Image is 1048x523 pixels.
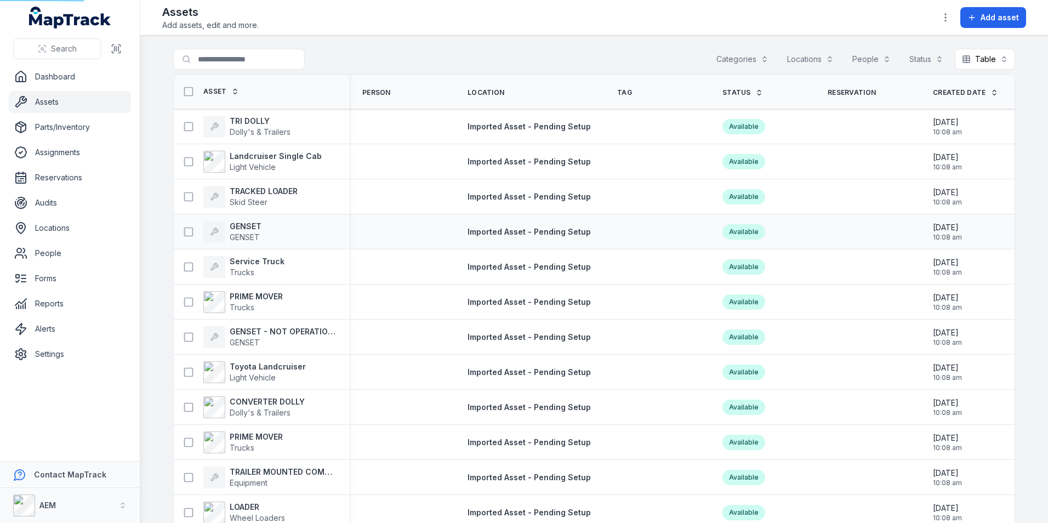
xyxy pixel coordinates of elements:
[203,221,261,243] a: GENSETGENSET
[722,189,765,204] div: Available
[933,152,962,172] time: 20/08/2025, 10:08:45 am
[230,162,276,172] span: Light Vehicle
[230,396,305,407] strong: CONVERTER DOLLY
[933,503,962,514] span: [DATE]
[933,479,962,487] span: 10:08 am
[468,508,591,517] span: Imported Asset - Pending Setup
[933,433,962,444] span: [DATE]
[230,303,254,312] span: Trucks
[468,191,591,202] a: Imported Asset - Pending Setup
[902,49,950,70] button: Status
[722,119,765,134] div: Available
[722,224,765,240] div: Available
[933,198,962,207] span: 10:08 am
[933,233,962,242] span: 10:08 am
[203,431,283,453] a: PRIME MOVERTrucks
[722,88,751,97] span: Status
[933,187,962,198] span: [DATE]
[468,192,591,201] span: Imported Asset - Pending Setup
[203,186,298,208] a: TRACKED LOADERSkid Steer
[933,222,962,233] span: [DATE]
[468,226,591,237] a: Imported Asset - Pending Setup
[34,470,106,479] strong: Contact MapTrack
[468,332,591,342] span: Imported Asset - Pending Setup
[230,197,267,207] span: Skid Steer
[933,152,962,163] span: [DATE]
[468,402,591,413] a: Imported Asset - Pending Setup
[933,327,962,338] span: [DATE]
[468,122,591,131] span: Imported Asset - Pending Setup
[617,88,632,97] span: Tag
[933,397,962,408] span: [DATE]
[933,268,962,277] span: 10:08 am
[468,157,591,166] span: Imported Asset - Pending Setup
[468,332,591,343] a: Imported Asset - Pending Setup
[9,268,131,289] a: Forms
[722,470,765,485] div: Available
[162,20,259,31] span: Add assets, edit and more.
[780,49,841,70] button: Locations
[203,291,283,313] a: PRIME MOVERTrucks
[468,473,591,482] span: Imported Asset - Pending Setup
[230,256,284,267] strong: Service Truck
[955,49,1015,70] button: Table
[468,227,591,236] span: Imported Asset - Pending Setup
[722,154,765,169] div: Available
[933,292,962,303] span: [DATE]
[933,397,962,417] time: 20/08/2025, 10:08:45 am
[468,437,591,448] a: Imported Asset - Pending Setup
[709,49,776,70] button: Categories
[933,187,962,207] time: 20/08/2025, 10:08:45 am
[9,242,131,264] a: People
[230,478,267,487] span: Equipment
[13,38,101,59] button: Search
[203,256,284,278] a: Service TruckTrucks
[230,408,291,417] span: Dolly's & Trailers
[933,338,962,347] span: 10:08 am
[933,362,962,382] time: 20/08/2025, 10:08:45 am
[933,88,998,97] a: Created Date
[933,88,986,97] span: Created Date
[230,151,322,162] strong: Landcruiser Single Cab
[9,192,131,214] a: Audits
[933,503,962,522] time: 20/08/2025, 10:08:45 am
[230,502,285,513] strong: LOADER
[468,261,591,272] a: Imported Asset - Pending Setup
[722,329,765,345] div: Available
[933,514,962,522] span: 10:08 am
[39,501,56,510] strong: AEM
[203,361,306,383] a: Toyota LandcruiserLight Vehicle
[933,117,962,128] span: [DATE]
[933,257,962,277] time: 20/08/2025, 10:08:45 am
[230,221,261,232] strong: GENSET
[230,232,260,242] span: GENSET
[468,367,591,378] a: Imported Asset - Pending Setup
[845,49,898,70] button: People
[9,217,131,239] a: Locations
[960,7,1026,28] button: Add asset
[9,91,131,113] a: Assets
[203,467,336,488] a: TRAILER MOUNTED COMPRESSOREquipment
[468,88,504,97] span: Location
[722,88,763,97] a: Status
[9,66,131,88] a: Dashboard
[933,468,962,479] span: [DATE]
[468,297,591,306] span: Imported Asset - Pending Setup
[933,373,962,382] span: 10:08 am
[203,116,291,138] a: TRI DOLLYDolly's & Trailers
[722,259,765,275] div: Available
[230,186,298,197] strong: TRACKED LOADER
[933,408,962,417] span: 10:08 am
[162,4,259,20] h2: Assets
[722,435,765,450] div: Available
[933,362,962,373] span: [DATE]
[468,297,591,308] a: Imported Asset - Pending Setup
[203,87,227,96] span: Asset
[722,365,765,380] div: Available
[933,468,962,487] time: 20/08/2025, 10:08:45 am
[203,396,305,418] a: CONVERTER DOLLYDolly's & Trailers
[9,343,131,365] a: Settings
[362,88,391,97] span: Person
[230,116,291,127] strong: TRI DOLLY
[933,444,962,452] span: 10:08 am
